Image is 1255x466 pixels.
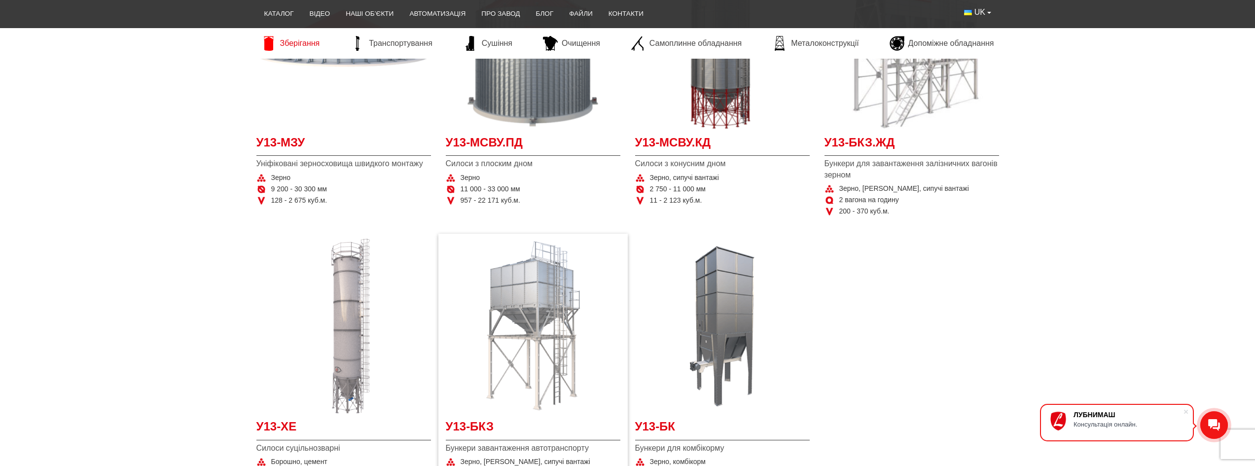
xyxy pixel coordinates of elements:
a: У13-ХЕ [256,418,431,440]
span: Металоконструкції [791,38,859,49]
span: Уніфіковані зерносховища швидкого монтажу [256,158,431,169]
a: Контакти [601,3,651,25]
a: У13-МЗУ [256,134,431,156]
span: 9 200 - 30 300 мм [271,184,327,194]
div: ЛУБНИМАШ [1074,411,1183,419]
span: Силоси з конусним дном [635,158,810,169]
a: Каталог [256,3,302,25]
span: UK [974,7,985,18]
span: 11 000 - 33 000 мм [461,184,520,194]
span: Транспортування [369,38,432,49]
button: UK [956,3,999,22]
a: Допоміжне обладнання [885,36,999,51]
span: Силоси суцільнозварні [256,443,431,454]
a: Наші об’єкти [338,3,401,25]
span: Бункери для завантаження залізничних вагонів зерном [825,158,999,180]
a: Транспортування [345,36,437,51]
span: Самоплинне обладнання [649,38,742,49]
span: Силоси з плоским дном [446,158,620,169]
a: Файли [561,3,601,25]
a: У13-МСВУ.ПД [446,134,620,156]
span: 2 вагона на годину [839,195,899,205]
span: Зерно [271,173,291,183]
a: Зберігання [256,36,325,51]
a: У13-БКЗ.ЖД [825,134,999,156]
a: Очищення [538,36,605,51]
span: 957 - 22 171 куб.м. [461,196,520,206]
a: У13-МСВУ.КД [635,134,810,156]
span: Зерно, сипучі вантажі [650,173,719,183]
span: Допоміжне обладнання [908,38,994,49]
span: 200 - 370 куб.м. [839,207,890,216]
span: Бункери для комбікорму [635,443,810,454]
a: Блог [528,3,561,25]
span: Зерно [461,173,480,183]
span: Сушіння [482,38,512,49]
a: Металоконструкції [767,36,863,51]
a: Відео [302,3,338,25]
span: Зерно, [PERSON_NAME], сипучі вантажі [839,184,969,194]
a: Самоплинне обладнання [626,36,747,51]
span: 2 750 - 11 000 мм [650,184,706,194]
a: Сушіння [458,36,517,51]
span: Очищення [562,38,600,49]
a: У13-БКЗ [446,418,620,440]
span: Зберігання [280,38,320,49]
span: Бункери завантаження автотранспорту [446,443,620,454]
div: Консультація онлайн. [1074,421,1183,428]
span: 128 - 2 675 куб.м. [271,196,327,206]
span: 11 - 2 123 куб.м. [650,196,702,206]
a: У13-БК [635,418,810,440]
img: Українська [964,10,972,15]
a: Автоматизація [401,3,473,25]
a: Про завод [473,3,528,25]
